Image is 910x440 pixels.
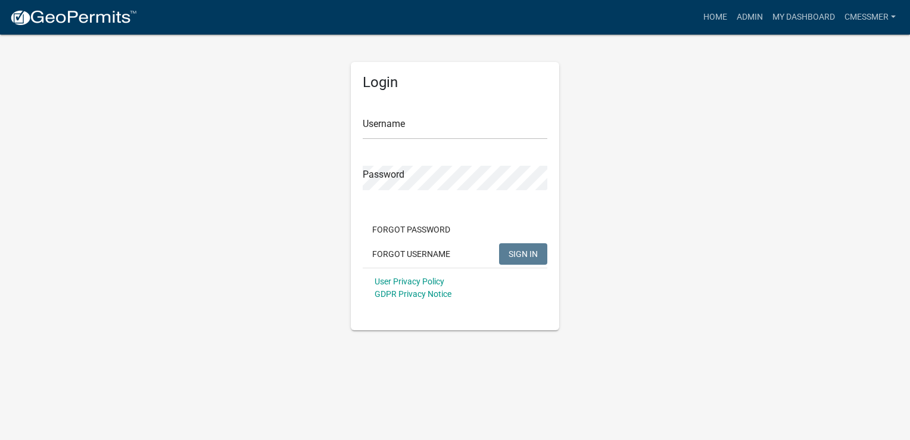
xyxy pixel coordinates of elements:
[732,6,768,29] a: Admin
[375,289,451,299] a: GDPR Privacy Notice
[375,277,444,286] a: User Privacy Policy
[768,6,840,29] a: My Dashboard
[363,74,547,91] h5: Login
[363,243,460,265] button: Forgot Username
[509,249,538,258] span: SIGN IN
[499,243,547,265] button: SIGN IN
[699,6,732,29] a: Home
[363,219,460,240] button: Forgot Password
[840,6,900,29] a: cmessmer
